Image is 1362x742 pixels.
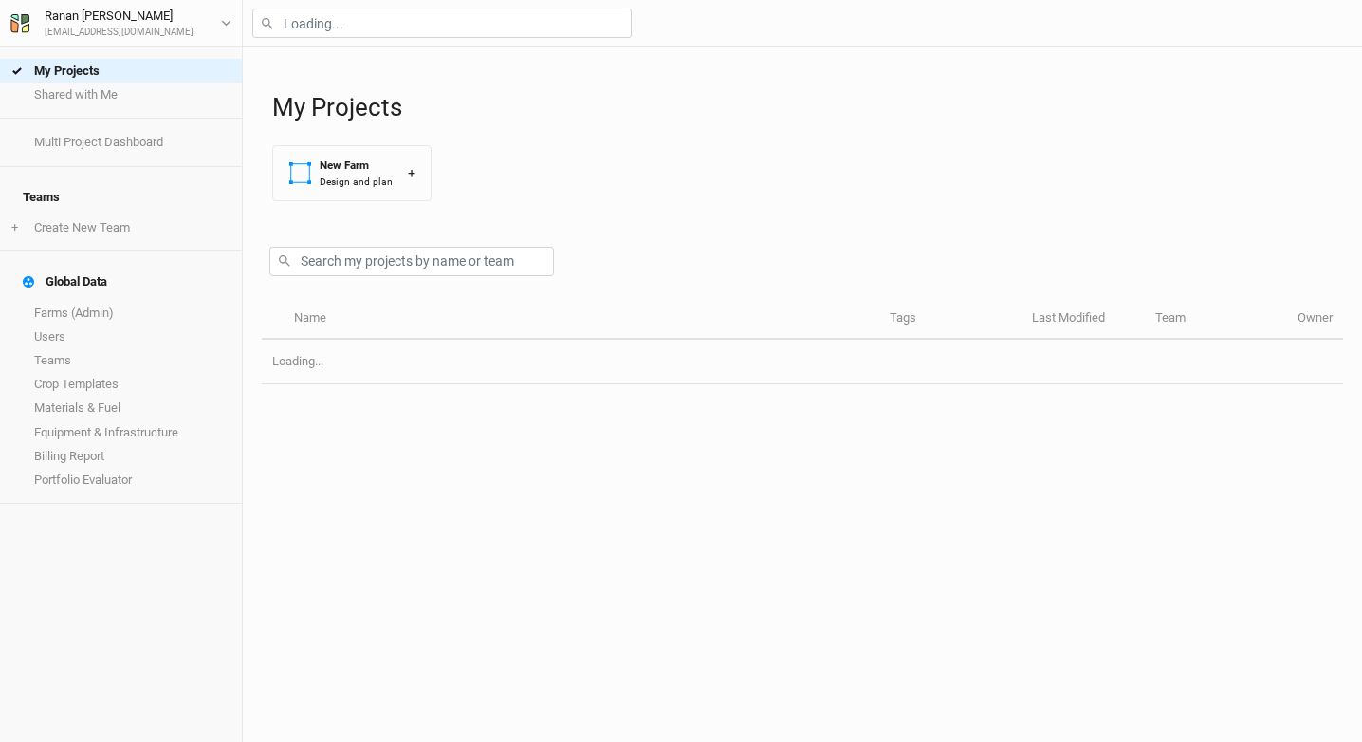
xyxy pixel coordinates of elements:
button: New FarmDesign and plan+ [272,145,432,201]
td: Loading... [262,340,1343,384]
h1: My Projects [272,93,1343,122]
button: Ranan [PERSON_NAME][EMAIL_ADDRESS][DOMAIN_NAME] [9,6,232,40]
h4: Teams [11,178,230,216]
div: [EMAIL_ADDRESS][DOMAIN_NAME] [45,26,193,40]
span: + [11,220,18,235]
th: Tags [879,299,1021,340]
th: Team [1145,299,1287,340]
div: Ranan [PERSON_NAME] [45,7,193,26]
div: Design and plan [320,175,393,189]
th: Last Modified [1021,299,1145,340]
input: Search my projects by name or team [269,247,554,276]
div: + [408,163,415,183]
th: Name [283,299,878,340]
div: New Farm [320,158,393,174]
div: Global Data [23,274,107,289]
input: Loading... [252,9,632,38]
th: Owner [1287,299,1343,340]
